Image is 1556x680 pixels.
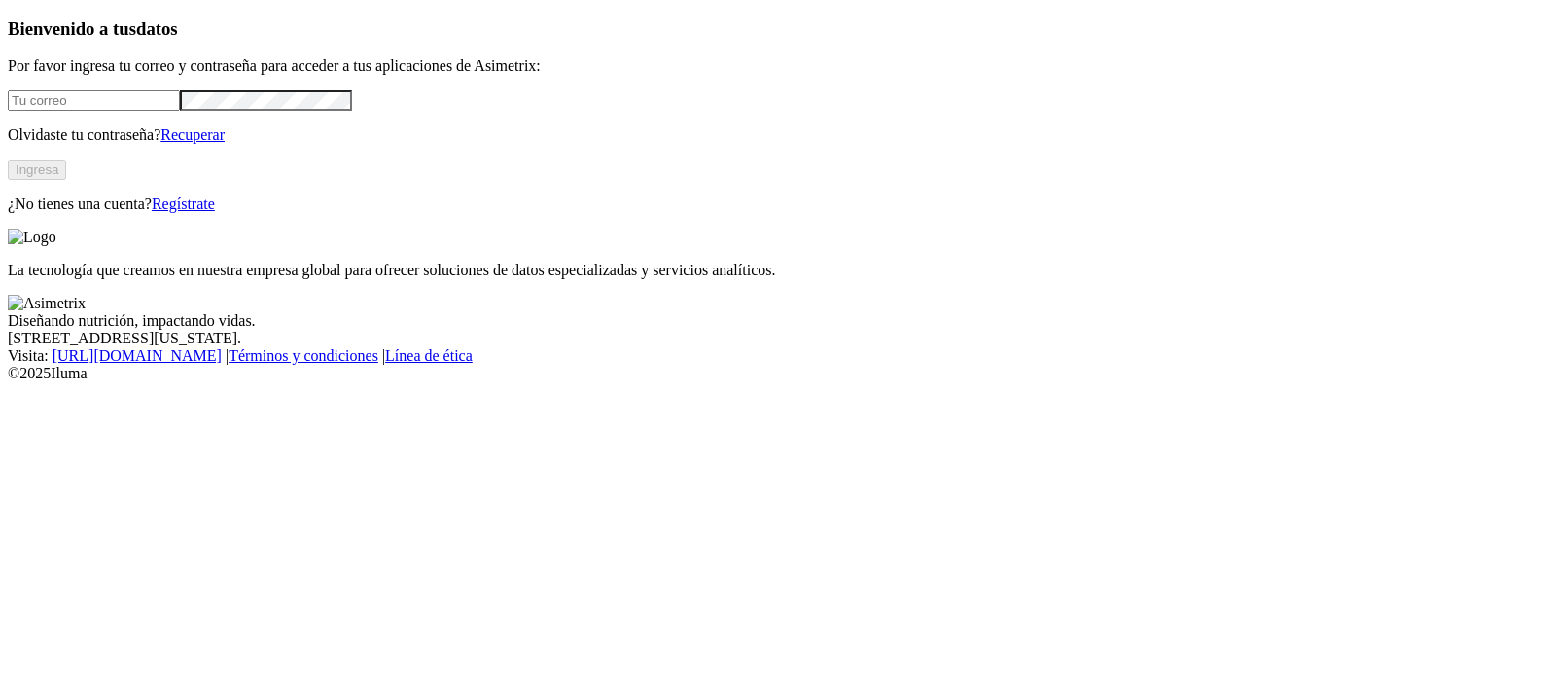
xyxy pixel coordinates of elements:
a: Regístrate [152,196,215,212]
a: Línea de ética [385,347,473,364]
span: datos [136,18,178,39]
img: Logo [8,229,56,246]
img: Asimetrix [8,295,86,312]
div: [STREET_ADDRESS][US_STATE]. [8,330,1548,347]
p: Por favor ingresa tu correo y contraseña para acceder a tus aplicaciones de Asimetrix: [8,57,1548,75]
a: [URL][DOMAIN_NAME] [53,347,222,364]
input: Tu correo [8,90,180,111]
p: Olvidaste tu contraseña? [8,126,1548,144]
a: Recuperar [160,126,225,143]
div: Visita : | | [8,347,1548,365]
button: Ingresa [8,160,66,180]
div: © 2025 Iluma [8,365,1548,382]
div: Diseñando nutrición, impactando vidas. [8,312,1548,330]
a: Términos y condiciones [229,347,378,364]
h3: Bienvenido a tus [8,18,1548,40]
p: ¿No tienes una cuenta? [8,196,1548,213]
p: La tecnología que creamos en nuestra empresa global para ofrecer soluciones de datos especializad... [8,262,1548,279]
